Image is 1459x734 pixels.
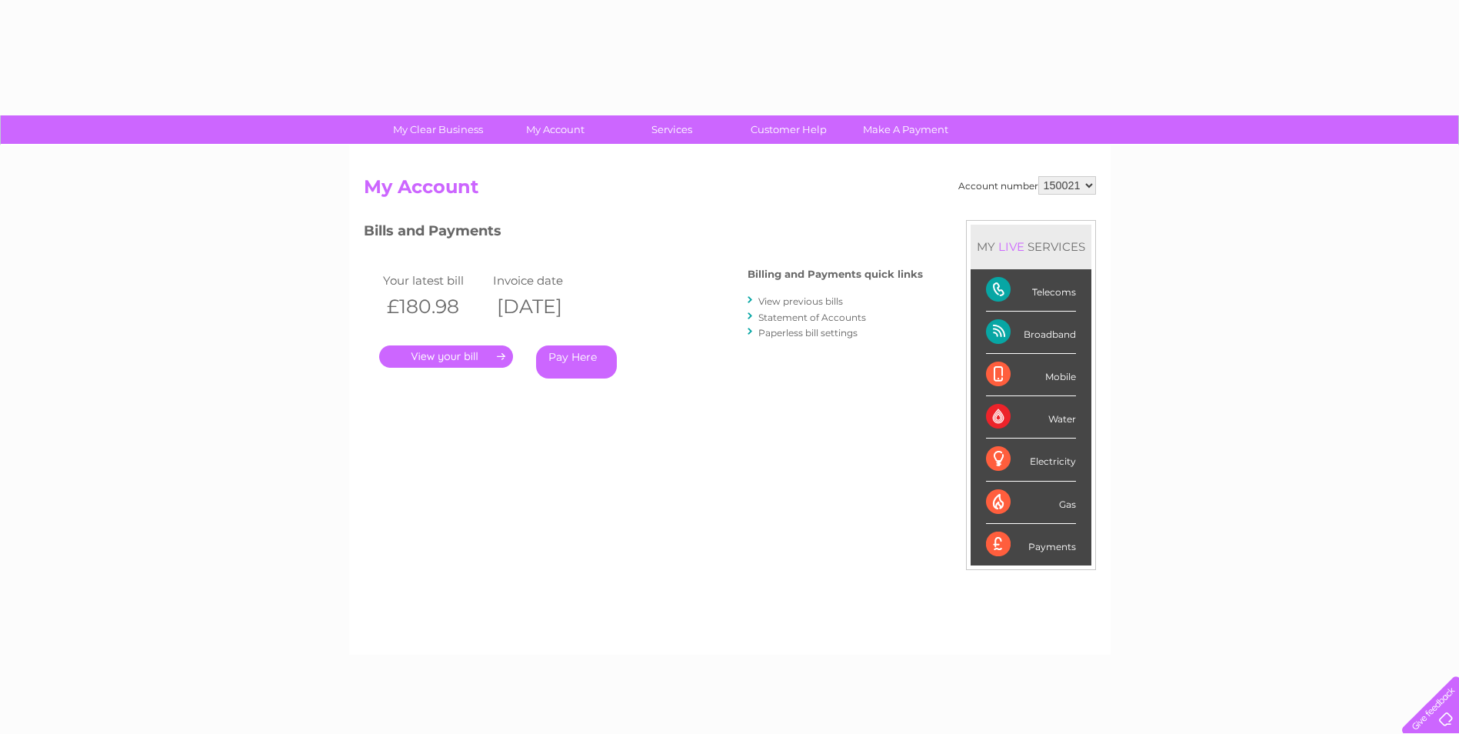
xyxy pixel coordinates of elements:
a: Statement of Accounts [758,312,866,323]
a: Services [608,115,735,144]
div: Account number [958,176,1096,195]
div: Electricity [986,439,1076,481]
div: Gas [986,482,1076,524]
a: My Clear Business [375,115,501,144]
td: Invoice date [489,270,600,291]
h4: Billing and Payments quick links [748,269,923,280]
a: My Account [491,115,618,144]
div: Mobile [986,354,1076,396]
td: Your latest bill [379,270,490,291]
div: LIVE [995,239,1028,254]
div: Telecoms [986,269,1076,312]
div: MY SERVICES [971,225,1091,269]
a: Paperless bill settings [758,327,858,339]
div: Broadband [986,312,1076,354]
th: [DATE] [489,291,600,322]
a: View previous bills [758,295,843,307]
h2: My Account [364,176,1096,205]
th: £180.98 [379,291,490,322]
div: Payments [986,524,1076,566]
h3: Bills and Payments [364,220,923,247]
a: Pay Here [536,345,617,379]
a: Customer Help [725,115,852,144]
a: Make A Payment [842,115,969,144]
a: . [379,345,513,368]
div: Water [986,396,1076,439]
